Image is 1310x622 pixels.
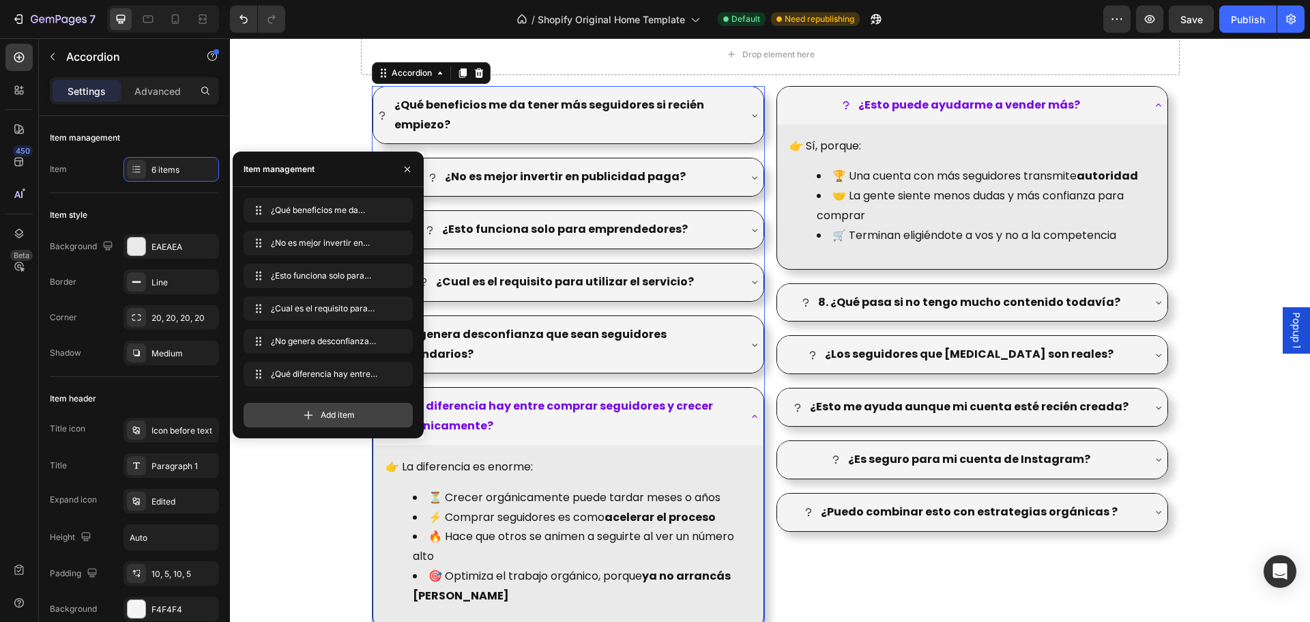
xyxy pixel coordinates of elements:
strong: ¿Puedo combinar esto con estrategias orgánicas ? [591,466,888,481]
span: Shopify Original Home Template [538,12,685,27]
div: Paragraph 1 [151,460,216,472]
div: F4F4F4 [151,604,216,616]
div: Background [50,603,97,615]
div: 10, 5, 10, 5 [151,568,216,580]
span: Need republishing [785,13,854,25]
li: 🎯 Optimiza el trabajo orgánico, porque [183,528,521,568]
button: 7 [5,5,102,33]
div: Icon before text [151,425,216,437]
span: ¿Esto funciona solo para emprendedores? [271,270,380,282]
span: ¿Qué beneficios me da tener más seguidores si recién empiezo? [271,204,380,216]
div: Expand icon [50,494,97,506]
li: 🏆 Una cuenta con más seguidores transmite [587,128,925,148]
li: 🛒 Terminan eligiéndote a vos y no a la competencia [587,188,925,208]
div: Beta [10,250,33,261]
div: Rich Text Editor. Editing area: main [162,285,508,328]
div: Item [50,163,67,175]
div: Publish [1231,12,1265,27]
div: Open Intercom Messenger [1264,555,1296,588]
div: Edited [151,496,216,508]
strong: ¿No genera desconfianza que sean seguidores secundarios? [164,288,437,324]
span: Popup 1 [1060,274,1073,310]
div: Line [151,277,216,289]
li: 🔥 Hace que otros se animen a seguirte al ver un número alto [183,489,521,528]
li: 🤝 La gente siente menos dudas y más confianza para comprar [587,148,925,188]
div: Rich Text Editor. Editing area: main [162,356,508,400]
strong: acelerar el proceso [375,471,486,487]
span: / [532,12,535,27]
span: ¿Cual es el requisito para utilizar el servicio? [271,302,380,315]
div: Rich Text Editor. Editing area: main [162,55,508,99]
strong: ¿No es mejor invertir en publicidad paga? [215,130,456,146]
div: Item management [244,163,315,175]
div: Rich Text Editor. Editing area: main [213,127,458,151]
p: Accordion [66,48,182,65]
li: ⏳ Crecer orgánicamente puede tardar meses o años [183,450,521,470]
div: 450 [13,145,33,156]
strong: ¿Esto puede ayudarme a vender más? [628,59,850,74]
span: Add item [321,409,355,421]
iframe: Design area [230,38,1310,622]
button: Save [1169,5,1214,33]
div: Rich Text Editor. Editing area: main [589,462,890,486]
span: ¿No es mejor invertir en publicidad paga? [271,237,380,249]
span: ¿No genera desconfianza que sean seguidores secundarios? [271,335,380,348]
strong: ¿Esto me ayuda aunque mi cuenta esté recién creada? [580,361,899,376]
strong: ¿Cual es el requisito para utilizar el servicio? [206,236,464,251]
input: Auto [124,525,218,550]
strong: ¿Es seguro para mi cuenta de Instagram? [618,413,860,429]
strong: ya no arrancás [PERSON_NAME] [183,530,501,565]
div: 6 items [151,164,216,176]
span: Default [731,13,760,25]
div: Item management [50,132,120,144]
li: ⚡ Comprar seguidores es como [183,470,521,490]
span: ¿Qué diferencia hay entre comprar seguidores y crecer orgánicamente? [271,368,380,380]
div: Rich Text Editor. Editing area: main [204,232,466,256]
p: 7 [89,11,96,27]
span: Save [1180,14,1203,25]
p: 👉 La diferencia es enorme: [156,419,521,439]
button: Publish [1219,5,1277,33]
p: 👉 Sí, porque: [559,98,925,118]
div: 20, 20, 20, 20 [151,312,216,324]
div: Title [50,460,67,472]
strong: ¿Esto funciona solo para emprendedores? [212,183,458,199]
div: Rich Text Editor. Editing area: main [593,305,886,328]
strong: ¿Qué diferencia hay entre comprar seguidores y crecer orgánicamente? [164,360,483,395]
div: EAEAEA [151,241,216,253]
div: Accordion [159,29,205,41]
div: Rich Text Editor. Editing area: main [586,253,892,277]
p: Settings [68,84,106,98]
div: Rich Text Editor. Editing area: main [210,180,460,203]
div: Rich Text Editor. Editing area: main [616,410,862,434]
div: Rich Text Editor. Editing area: main [578,357,901,381]
strong: autoridad [847,130,908,145]
p: Advanced [134,84,181,98]
div: Item header [50,393,96,405]
div: Border [50,276,76,288]
div: Title icon [50,423,85,435]
div: Medium [151,348,216,360]
div: Drop element here [512,11,585,22]
div: Item style [50,209,87,221]
div: Rich Text Editor. Editing area: main [626,55,852,79]
div: Padding [50,565,100,583]
strong: ¿Qué beneficios me da tener más seguidores si recién empiezo? [164,59,474,94]
strong: 8. ¿Qué pasa si no tengo mucho contenido todavía? [588,256,890,272]
div: Background [50,238,116,256]
strong: ¿Los seguidores que [MEDICAL_DATA] son reales? [595,308,884,324]
div: Corner [50,311,77,324]
div: Shadow [50,347,81,359]
div: Undo/Redo [230,5,285,33]
div: Height [50,528,94,547]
